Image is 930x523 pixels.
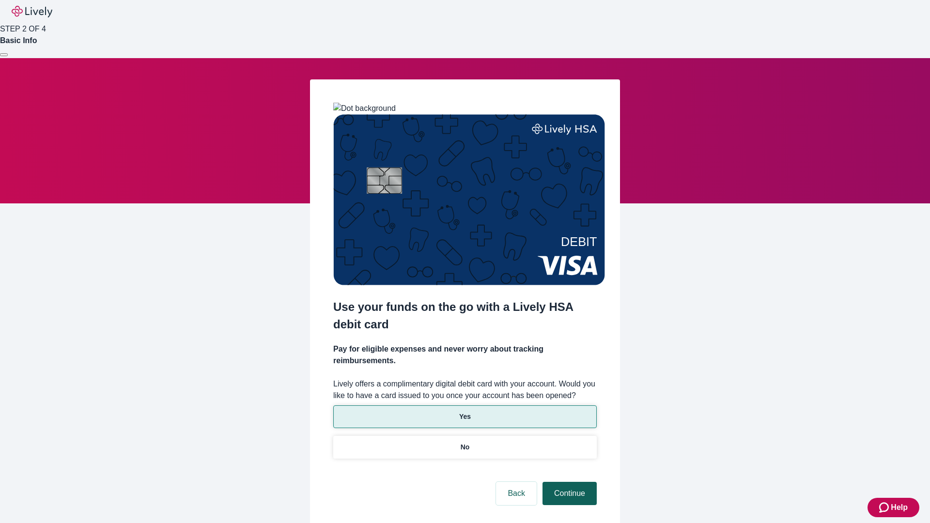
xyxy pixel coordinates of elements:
[459,412,471,422] p: Yes
[333,343,597,367] h4: Pay for eligible expenses and never worry about tracking reimbursements.
[868,498,919,517] button: Zendesk support iconHelp
[333,298,597,333] h2: Use your funds on the go with a Lively HSA debit card
[879,502,891,513] svg: Zendesk support icon
[461,442,470,452] p: No
[333,378,597,401] label: Lively offers a complimentary digital debit card with your account. Would you like to have a card...
[12,6,52,17] img: Lively
[333,405,597,428] button: Yes
[333,436,597,459] button: No
[542,482,597,505] button: Continue
[333,114,605,285] img: Debit card
[496,482,537,505] button: Back
[333,103,396,114] img: Dot background
[891,502,908,513] span: Help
